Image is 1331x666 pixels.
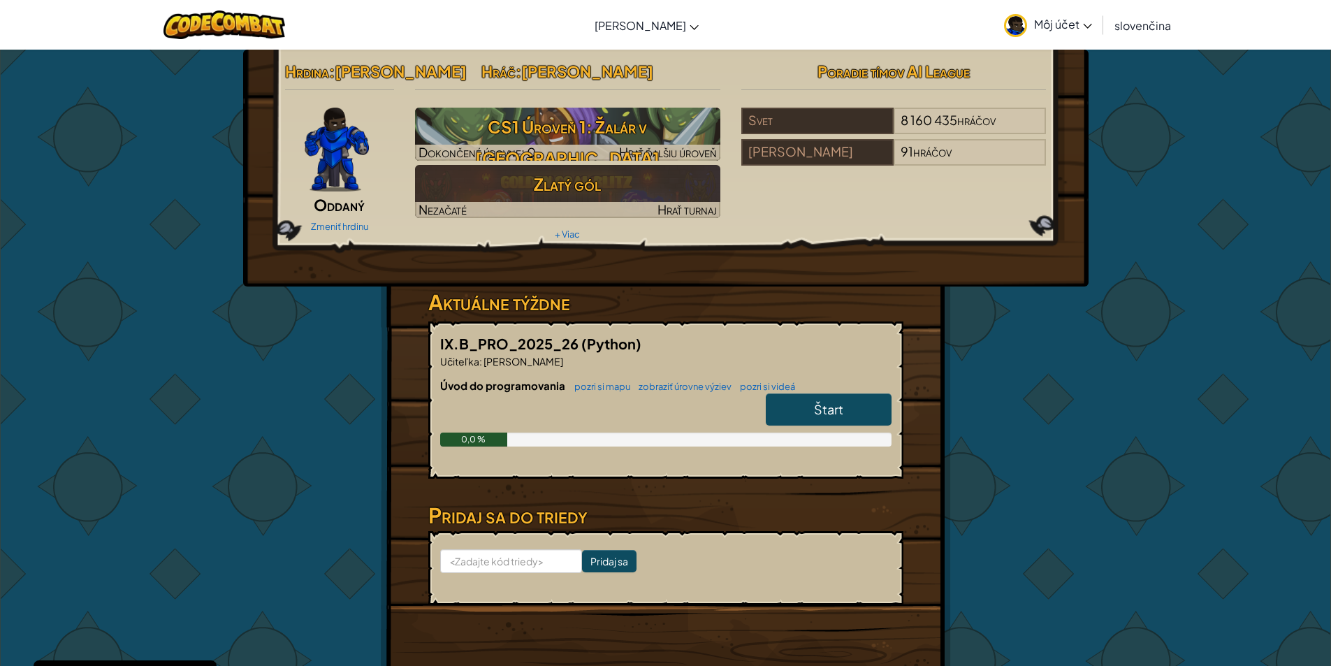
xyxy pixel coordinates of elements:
[901,143,913,159] font: 91
[335,61,467,81] font: [PERSON_NAME]
[534,173,601,194] font: Zlatý gól
[285,61,329,81] font: Hrdina
[440,335,579,352] font: IX.B_PRO_2025_26
[574,381,630,392] font: pozri si mapu
[1114,18,1171,33] font: slovenčina
[481,61,516,81] font: Hráč
[415,108,720,161] img: CS1 Úroveň 1: Žalár v Kithgarde
[741,121,1047,137] a: Svet8 160 435hráčov
[817,61,970,81] font: Poradie tímov AI League
[163,10,286,39] img: Logo CodeCombat
[415,108,720,161] a: Hrať ďalšiu úroveň
[595,18,686,33] font: [PERSON_NAME]
[521,61,653,81] font: [PERSON_NAME]
[1004,14,1027,37] img: avatar
[415,165,720,218] a: Zlatý gólNezačatéHrať turnaj
[479,355,482,368] font: :
[516,61,521,81] font: :
[428,502,588,528] font: Pridaj sa do triedy
[581,335,641,352] font: (Python)
[329,61,335,81] font: :
[475,116,660,168] font: CS1 Úroveň 1: Žalár v [GEOGRAPHIC_DATA]
[555,229,580,240] font: + Viac
[657,201,717,217] font: Hrať turnaj
[415,165,720,218] img: Zlatý gól
[582,550,637,572] input: Pridaj sa
[428,289,570,315] font: Aktuálne týždne
[741,152,1047,168] a: [PERSON_NAME]91hráčov
[901,112,957,128] font: 8 160 435
[1034,17,1079,31] font: Môj účet
[440,379,565,392] font: Úvod do programovania
[419,201,467,217] font: Nezačaté
[957,112,996,128] font: hráčov
[483,355,563,368] font: [PERSON_NAME]
[461,434,486,444] font: 0,0 %
[740,381,795,392] font: pozri si videá
[311,221,368,232] font: Zmeniť hrdinu
[639,381,732,392] font: zobraziť úrovne výziev
[588,6,706,44] a: [PERSON_NAME]
[748,112,773,128] font: Svet
[913,143,952,159] font: hráčov
[305,108,369,191] img: Gordon-selection-pose.png
[314,195,365,215] font: Oddaný
[748,143,853,159] font: [PERSON_NAME]
[997,3,1099,47] a: Môj účet
[440,355,479,368] font: Učiteľka
[440,549,582,573] input: <Zadajte kód triedy>
[814,401,843,417] font: Štart
[1107,6,1178,44] a: slovenčina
